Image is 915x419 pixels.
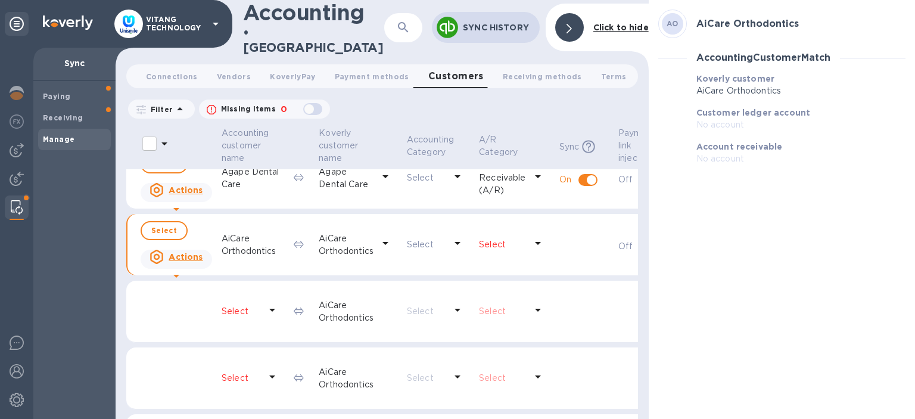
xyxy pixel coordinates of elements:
[146,104,173,114] p: Filter
[319,127,397,165] span: Koverly customer name
[217,70,251,83] span: Vendors
[696,74,774,83] b: Koverly customer
[618,127,671,165] span: Payment link injected
[696,142,783,151] b: Account receivable
[146,15,206,32] p: VITANG TECHNOLOGY
[667,19,678,28] b: AO
[319,127,382,165] p: Koverly customer name
[222,305,260,318] p: Select
[146,70,198,83] span: Connections
[696,85,905,97] p: AiCare Orthodontics
[696,119,905,131] p: No account
[319,299,397,324] p: AiCare Orthodontics
[169,185,203,195] u: Actions
[618,240,631,253] p: Off
[407,372,446,384] p: Select
[43,15,93,30] img: Logo
[479,134,549,159] span: A/R Category
[503,70,582,83] span: Receiving methods
[151,224,177,238] span: Select
[222,127,284,165] span: Accounting customer name
[618,127,656,165] p: Payment link injected
[407,238,446,251] p: Select
[407,134,454,159] p: Accounting Category
[696,18,799,30] h3: AiCare Orthodontics
[479,238,525,251] p: Select
[479,134,534,159] p: A/R Category
[319,366,397,391] p: AiCare Orthodontics
[696,52,830,64] h3: Accounting Customer Match
[593,23,649,32] b: Click to hide
[43,57,106,69] p: Sync
[43,113,83,122] b: Receiving
[222,127,269,165] p: Accounting customer name
[428,68,484,85] span: Customers
[222,232,284,257] p: AiCare Orthodontics
[463,21,530,33] p: Sync History
[222,372,260,384] p: Select
[559,141,580,153] p: Sync
[335,70,409,83] span: Payment methods
[696,108,810,117] b: Customer ledger account
[618,173,631,186] p: Off
[479,159,525,197] p: Accounts Receivable (A/R)
[479,305,525,318] p: Select
[601,70,627,83] span: Terms
[559,141,609,153] span: Sync
[221,104,276,114] p: Missing items
[43,135,74,144] b: Manage
[270,70,315,83] span: KoverlyPay
[222,166,284,191] p: Agape Dental Care
[696,153,905,165] p: No account
[407,134,469,159] span: Accounting Category
[243,25,384,55] h2: • [GEOGRAPHIC_DATA]
[141,221,188,240] button: Select
[407,172,446,184] p: Select
[10,114,24,129] img: Foreign exchange
[479,372,525,384] p: Select
[169,252,203,262] u: Actions
[281,103,287,116] p: 0
[407,305,446,318] p: Select
[319,232,374,257] p: AiCare Orthodontics
[43,92,70,101] b: Paying
[319,166,374,191] p: Agape Dental Care
[559,173,572,186] p: On
[199,100,330,119] button: Missing items0
[5,12,29,36] div: Unpin categories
